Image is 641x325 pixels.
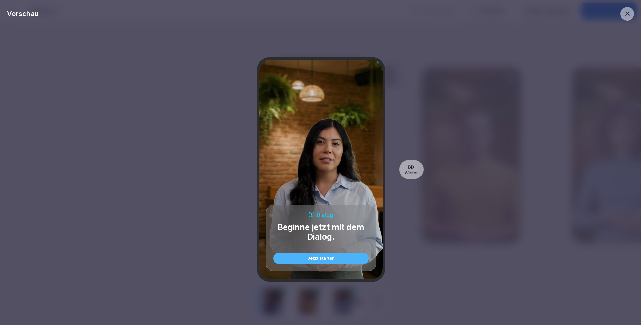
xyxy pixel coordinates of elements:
[405,170,418,176] p: Weiter
[273,253,369,264] button: Jetzt starten
[273,222,369,242] p: Beginne jetzt mit dem Dialog.
[317,212,333,218] h6: Dialog
[7,9,39,18] p: Vorschau
[279,256,363,260] div: Jetzt starten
